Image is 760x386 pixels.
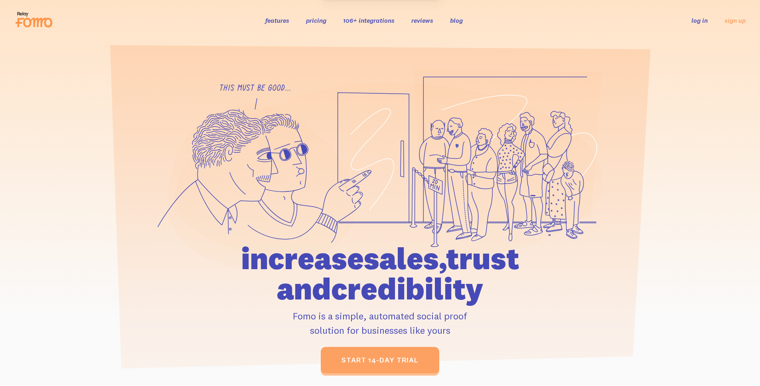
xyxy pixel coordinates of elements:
a: reviews [411,16,433,24]
a: pricing [306,16,326,24]
p: Fomo is a simple, automated social proof solution for businesses like yours [195,309,565,337]
a: log in [691,16,708,24]
a: blog [450,16,463,24]
a: sign up [724,16,746,25]
a: start 14-day trial [321,347,439,373]
h1: increase sales, trust and credibility [195,243,565,304]
a: 106+ integrations [343,16,395,24]
a: features [265,16,289,24]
